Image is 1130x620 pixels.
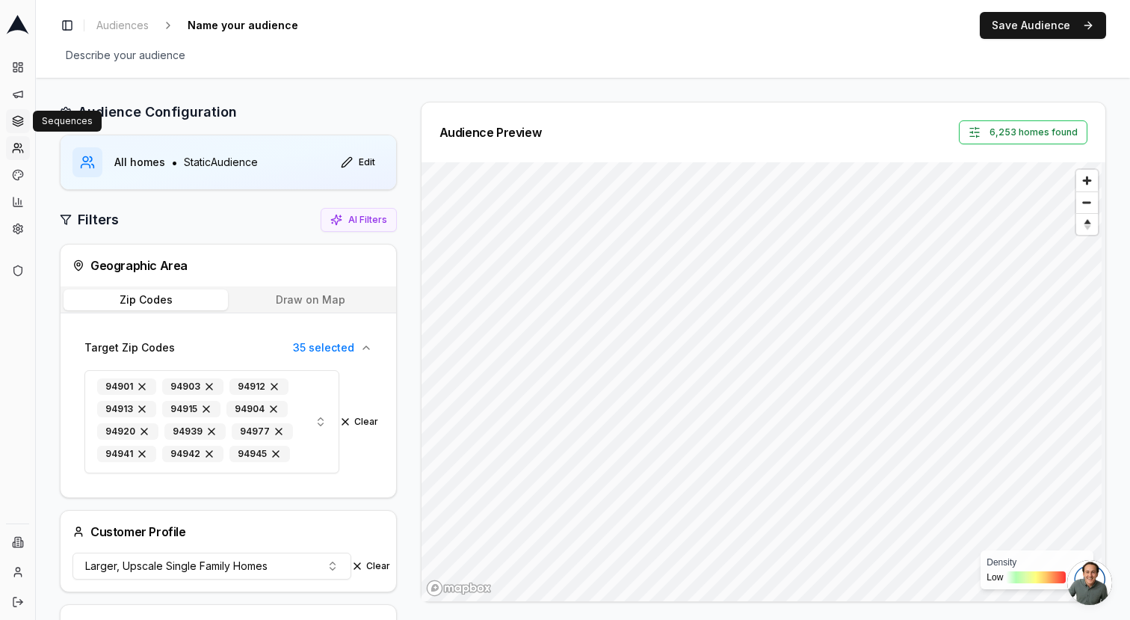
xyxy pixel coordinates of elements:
[182,15,304,36] span: Name your audience
[171,153,178,171] span: •
[980,12,1106,39] button: Save Audience
[96,18,149,33] span: Audiences
[226,401,288,417] div: 94904
[162,378,223,395] div: 94903
[78,102,237,123] h2: Audience Configuration
[1076,170,1098,191] button: Zoom in
[72,523,186,541] div: Customer Profile
[97,446,156,462] div: 94941
[228,289,392,310] button: Draw on Map
[64,289,228,310] button: Zip Codes
[6,590,30,614] button: Log out
[60,45,191,66] span: Describe your audience
[72,364,384,485] div: Target Zip Codes35 selected
[332,150,384,174] button: Edit
[97,378,156,395] div: 94901
[162,401,220,417] div: 94915
[85,559,268,574] span: Larger, Upscale Single Family Homes
[1076,213,1098,235] button: Reset bearing to north
[90,15,328,36] nav: breadcrumb
[1067,560,1112,605] a: Open chat
[97,401,156,417] div: 94913
[184,155,258,170] span: Static Audience
[321,208,397,232] button: AI Filters
[78,209,119,230] h2: Filters
[987,571,1003,583] span: Low
[426,580,492,597] a: Mapbox homepage
[232,423,293,440] div: 94977
[351,560,390,572] button: Clear
[959,120,1087,144] button: 6,253 homes found
[162,446,223,462] div: 94942
[229,446,290,462] div: 94945
[422,162,1102,613] canvas: Map
[293,340,354,355] span: 35 selected
[164,423,226,440] div: 94939
[439,126,542,138] div: Audience Preview
[114,155,165,170] span: All homes
[1076,191,1098,213] button: Zoom out
[33,111,102,132] div: Sequences
[97,423,158,440] div: 94920
[84,340,175,355] span: Target Zip Codes
[987,556,1087,568] div: Density
[229,378,288,395] div: 94912
[72,331,384,364] button: Target Zip Codes35 selected
[1074,215,1099,233] span: Reset bearing to north
[339,416,378,428] button: Clear
[348,214,387,226] span: AI Filters
[1076,192,1098,213] span: Zoom out
[90,15,155,36] a: Audiences
[72,257,384,274] div: Geographic Area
